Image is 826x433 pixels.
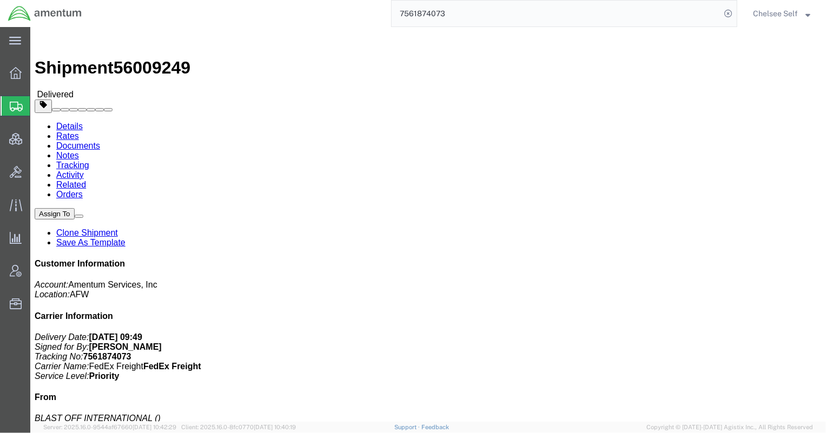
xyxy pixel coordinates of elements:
[30,27,826,422] iframe: FS Legacy Container
[254,424,296,430] span: [DATE] 10:40:19
[646,423,813,432] span: Copyright © [DATE]-[DATE] Agistix Inc., All Rights Reserved
[43,424,176,430] span: Server: 2025.16.0-9544af67660
[752,7,811,20] button: Chelsee Self
[181,424,296,430] span: Client: 2025.16.0-8fc0770
[133,424,176,430] span: [DATE] 10:42:29
[392,1,721,26] input: Search for shipment number, reference number
[8,5,82,22] img: logo
[394,424,421,430] a: Support
[753,8,798,19] span: Chelsee Self
[421,424,449,430] a: Feedback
